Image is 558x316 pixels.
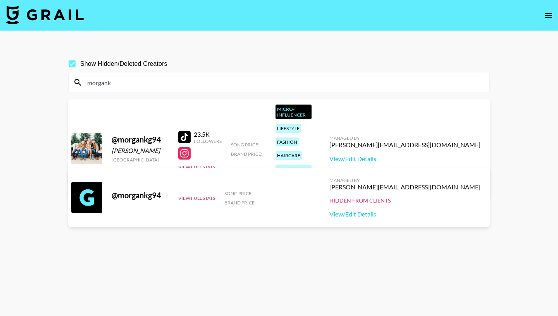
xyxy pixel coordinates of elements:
div: 23.5K [194,131,222,138]
button: open drawer [541,8,556,23]
div: @ morgankg94 [112,135,169,144]
input: Search by User Name [83,76,485,89]
div: @ morgankg94 [112,191,169,200]
div: [PERSON_NAME] [112,147,169,155]
button: View Full Stats [178,195,215,201]
div: haircare [276,151,302,160]
div: [PERSON_NAME][EMAIL_ADDRESS][DOMAIN_NAME] [329,141,480,149]
span: Show Hidden/Deleted Creators [80,59,167,69]
div: [GEOGRAPHIC_DATA] [112,157,169,163]
span: Song Price: [224,191,253,196]
span: Song Price: [231,142,259,148]
a: View/Edit Details [329,155,480,163]
a: View/Edit Details [329,210,480,218]
span: Brand Price: [224,200,256,206]
div: Followers [194,138,222,144]
div: Micro-Influencer [276,105,312,119]
button: View Full Stats [178,164,215,170]
span: Brand Price: [231,151,262,157]
div: makeup & beauty [276,165,312,179]
div: Hidden from Clients [329,197,480,204]
div: fashion [276,137,299,146]
img: Grail Talent [6,5,84,24]
div: lifestyle [276,124,301,133]
div: [PERSON_NAME][EMAIL_ADDRESS][DOMAIN_NAME] [329,183,480,191]
div: Managed By [329,177,480,183]
div: Managed By [329,135,480,141]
